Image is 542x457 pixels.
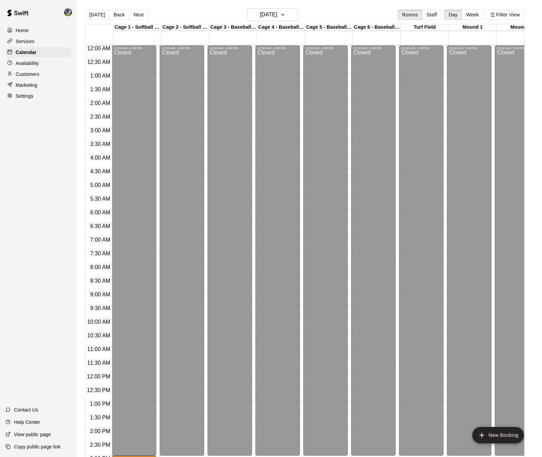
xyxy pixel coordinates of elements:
[89,264,112,270] span: 8:00 AM
[89,127,112,133] span: 3:00 AM
[16,60,39,67] p: Availability
[14,406,38,413] p: Contact Us
[5,47,71,57] a: Calendar
[85,45,112,51] span: 12:00 AM
[85,374,112,379] span: 12:00 PM
[5,69,71,79] a: Customers
[495,45,539,456] div: 12:00 AM – 3:00 PM: Closed
[85,319,112,325] span: 10:00 AM
[16,82,37,89] p: Marketing
[486,10,524,20] button: Filter View
[16,93,34,99] p: Settings
[16,71,39,78] p: Customers
[64,8,72,16] img: Brandon Gold
[88,415,112,420] span: 1:30 PM
[247,8,298,21] button: [DATE]
[422,10,441,20] button: Staff
[444,10,462,20] button: Day
[398,10,422,20] button: Rooms
[497,46,537,50] div: 12:00 AM – 3:00 PM
[449,24,497,31] div: Mound 1
[5,58,71,68] a: Availability
[89,210,112,215] span: 6:00 AM
[85,10,109,20] button: [DATE]
[16,49,37,56] p: Calendar
[85,360,112,366] span: 11:30 AM
[89,223,112,229] span: 6:30 AM
[462,10,483,20] button: Week
[257,46,298,50] div: 12:00 AM – 3:00 PM
[112,45,156,456] div: 12:00 AM – 3:00 PM: Closed
[89,237,112,243] span: 7:00 AM
[63,5,77,19] div: Brandon Gold
[89,155,112,161] span: 4:00 AM
[114,46,154,50] div: 12:00 AM – 3:00 PM
[89,141,112,147] span: 3:30 AM
[14,431,51,438] p: View public page
[89,182,112,188] span: 5:00 AM
[305,24,353,31] div: Cage 5 - Baseball (HitTrax)
[305,46,346,50] div: 12:00 AM – 3:00 PM
[89,305,112,311] span: 9:30 AM
[5,36,71,46] a: Services
[89,100,112,106] span: 2:00 AM
[161,24,209,31] div: Cage 2 - Softball (Triple Play)
[472,427,524,443] button: add
[85,333,112,338] span: 10:30 AM
[162,46,202,50] div: 12:00 AM – 3:00 PM
[85,387,112,393] span: 12:30 PM
[208,45,252,456] div: 12:00 AM – 3:00 PM: Closed
[210,46,250,50] div: 12:00 AM – 3:00 PM
[260,10,277,19] h6: [DATE]
[353,46,394,50] div: 12:00 AM – 3:00 PM
[89,278,112,284] span: 8:30 AM
[109,10,129,20] button: Back
[401,46,441,50] div: 12:00 AM – 3:00 PM
[88,401,112,407] span: 1:00 PM
[5,91,71,101] a: Settings
[5,25,71,36] a: Home
[449,46,489,50] div: 12:00 AM – 3:00 PM
[5,80,71,90] a: Marketing
[89,292,112,297] span: 9:00 AM
[89,86,112,92] span: 1:30 AM
[88,442,112,448] span: 2:30 PM
[399,45,444,456] div: 12:00 AM – 3:00 PM: Closed
[89,251,112,256] span: 7:30 AM
[16,27,29,34] p: Home
[447,45,491,456] div: 12:00 AM – 3:00 PM: Closed
[89,196,112,202] span: 5:30 AM
[351,45,396,456] div: 12:00 AM – 3:00 PM: Closed
[89,114,112,120] span: 2:30 AM
[114,24,161,31] div: Cage 1 - Softball (Hack Attack)
[257,24,305,31] div: Cage 4 - Baseball (Triple Play)
[89,73,112,79] span: 1:00 AM
[160,45,204,456] div: 12:00 AM – 3:00 PM: Closed
[255,45,300,456] div: 12:00 AM – 3:00 PM: Closed
[129,10,148,20] button: Next
[14,443,61,450] p: Copy public page link
[85,346,112,352] span: 11:00 AM
[88,428,112,434] span: 2:00 PM
[14,419,40,426] p: Help Center
[85,59,112,65] span: 12:30 AM
[16,38,35,45] p: Services
[401,24,449,31] div: Turf Field
[353,24,401,31] div: Cage 6 - Baseball (Hack Attack Hand-fed Machine)
[209,24,257,31] div: Cage 3 - Baseball (Triple Play)
[89,169,112,174] span: 4:30 AM
[303,45,348,456] div: 12:00 AM – 3:00 PM: Closed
